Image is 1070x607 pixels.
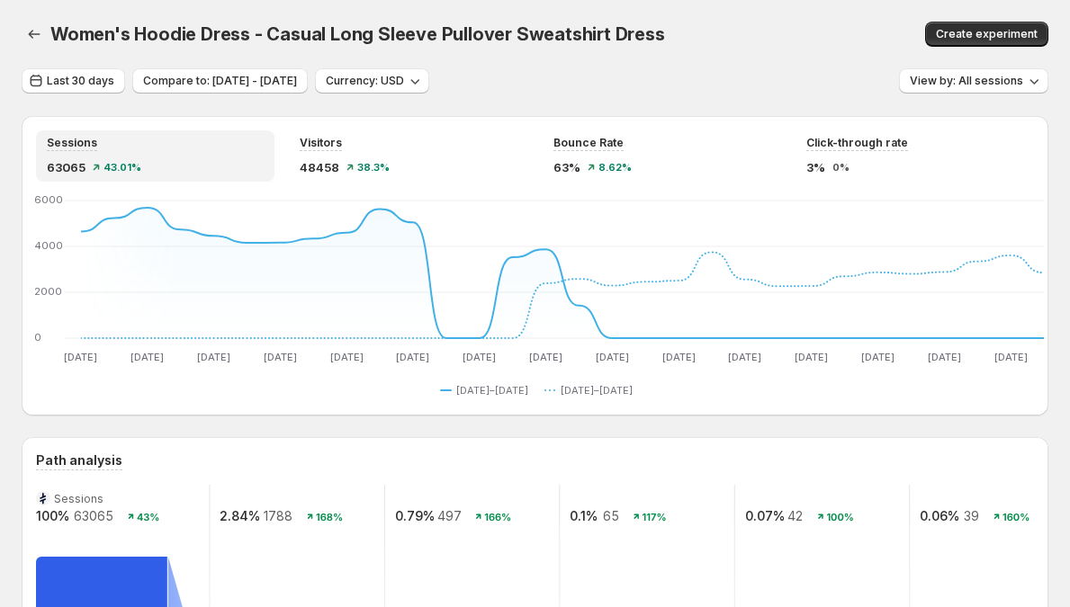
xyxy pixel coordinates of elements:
[795,351,828,363] text: [DATE]
[553,158,580,176] span: 63%
[50,23,665,45] span: Women's Hoodie Dress - Casual Long Sleeve Pullover Sweatshirt Dress
[220,508,260,523] text: 2.84%
[553,136,624,150] span: Bounce Rate
[103,162,141,173] span: 43.01%
[544,379,640,401] button: [DATE]–[DATE]
[832,162,850,173] span: 0%
[899,68,1048,94] button: View by: All sessions
[74,508,113,523] text: 63065
[994,351,1028,363] text: [DATE]
[603,508,619,523] text: 65
[47,74,114,88] span: Last 30 days
[806,136,908,150] span: Click-through rate
[826,511,853,523] text: 100%
[484,511,511,523] text: 166%
[437,508,462,523] text: 497
[529,351,562,363] text: [DATE]
[34,239,63,252] text: 4000
[745,508,785,523] text: 0.07%
[330,351,364,363] text: [DATE]
[300,136,342,150] span: Visitors
[34,193,63,206] text: 6000
[440,379,535,401] button: [DATE]–[DATE]
[36,451,122,469] h3: Path analysis
[197,351,230,363] text: [DATE]
[34,285,62,298] text: 2000
[316,511,343,523] text: 168%
[456,383,528,397] span: [DATE]–[DATE]
[357,162,390,173] span: 38.3%
[936,27,1038,41] span: Create experiment
[920,508,959,523] text: 0.06%
[137,511,160,523] text: 43%
[264,351,297,363] text: [DATE]
[264,508,292,523] text: 1788
[928,351,961,363] text: [DATE]
[596,351,629,363] text: [DATE]
[787,508,803,523] text: 42
[132,68,308,94] button: Compare to: [DATE] - [DATE]
[47,158,85,176] span: 63065
[54,492,103,505] text: Sessions
[47,136,97,150] span: Sessions
[662,351,696,363] text: [DATE]
[395,508,435,523] text: 0.79%
[396,351,429,363] text: [DATE]
[300,158,339,176] span: 48458
[561,383,633,397] span: [DATE]–[DATE]
[925,22,1048,47] button: Create experiment
[910,74,1023,88] span: View by: All sessions
[22,68,125,94] button: Last 30 days
[143,74,297,88] span: Compare to: [DATE] - [DATE]
[315,68,429,94] button: Currency: USD
[728,351,761,363] text: [DATE]
[326,74,404,88] span: Currency: USD
[643,511,667,523] text: 117%
[130,351,164,363] text: [DATE]
[34,331,41,344] text: 0
[964,508,979,523] text: 39
[1003,511,1030,523] text: 160%
[598,162,632,173] span: 8.62%
[861,351,895,363] text: [DATE]
[64,351,97,363] text: [DATE]
[463,351,496,363] text: [DATE]
[806,158,825,176] span: 3%
[36,508,69,523] text: 100%
[570,508,598,523] text: 0.1%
